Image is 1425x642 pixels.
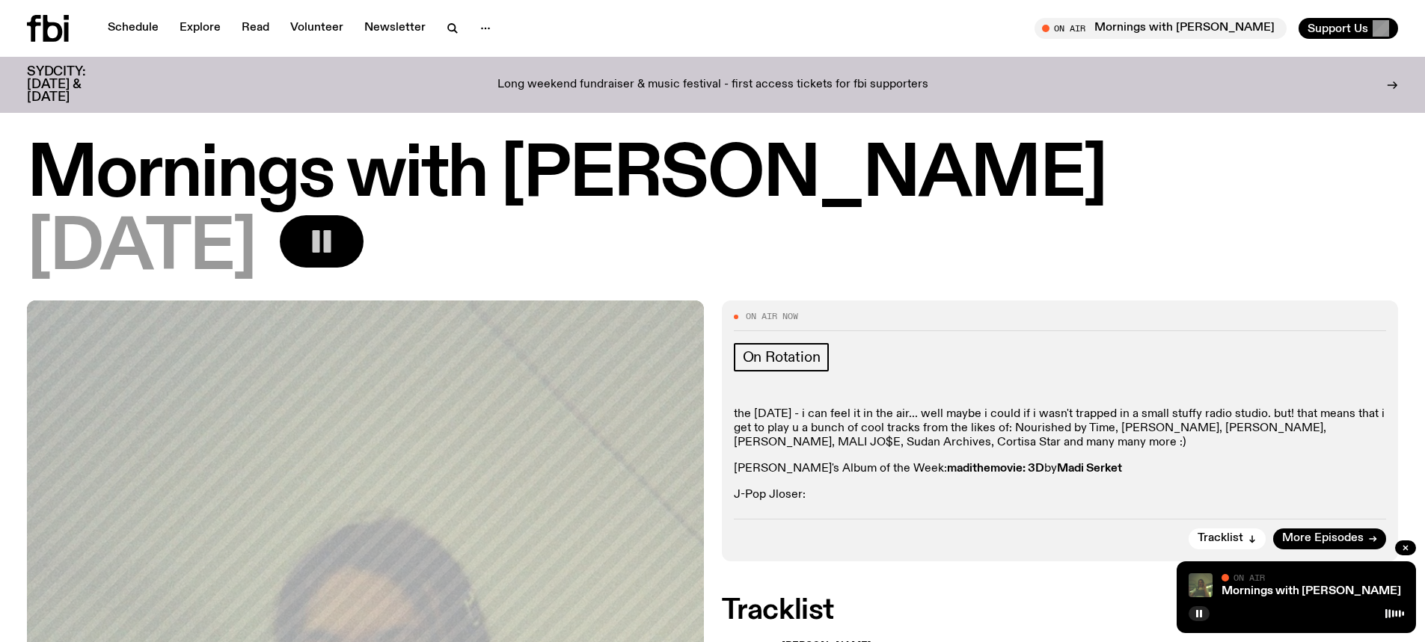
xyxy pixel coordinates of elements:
[1222,585,1401,597] a: Mornings with [PERSON_NAME]
[27,215,256,283] span: [DATE]
[947,463,1044,475] strong: madithemovie: 3D
[355,18,435,39] a: Newsletter
[1189,573,1213,597] img: Jim Kretschmer in a really cute outfit with cute braids, standing on a train holding up a peace s...
[27,66,123,104] h3: SYDCITY: [DATE] & [DATE]
[734,343,830,371] a: On Rotation
[1035,18,1287,39] button: On AirMornings with [PERSON_NAME]
[1198,533,1243,544] span: Tracklist
[734,407,1387,451] p: the [DATE] - i can feel it in the air... well maybe i could if i wasn't trapped in a small stuffy...
[27,142,1398,209] h1: Mornings with [PERSON_NAME]
[99,18,168,39] a: Schedule
[734,462,1387,476] p: [PERSON_NAME]'s Album of the Week: by
[497,78,928,92] p: Long weekend fundraiser & music festival - first access tickets for fbi supporters
[171,18,230,39] a: Explore
[1273,528,1386,549] a: More Episodes
[1308,22,1368,35] span: Support Us
[1057,463,1122,475] strong: Madi Serket
[1234,572,1265,582] span: On Air
[734,488,1387,502] p: J-Pop Jloser:
[746,312,798,321] span: On Air Now
[743,349,821,365] span: On Rotation
[1189,528,1266,549] button: Tracklist
[1299,18,1398,39] button: Support Us
[281,18,352,39] a: Volunteer
[722,597,1399,624] h2: Tracklist
[1282,533,1364,544] span: More Episodes
[233,18,278,39] a: Read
